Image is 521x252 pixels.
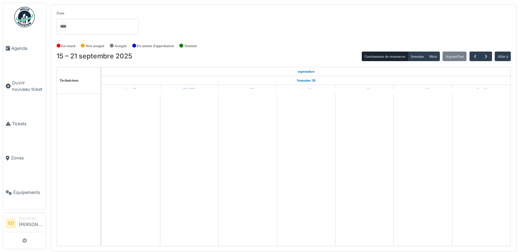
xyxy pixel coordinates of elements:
a: 17 septembre 2025 [240,85,255,94]
a: Ouvrir nouveau ticket [3,66,46,107]
li: ED [6,218,16,228]
a: 19 septembre 2025 [357,85,372,94]
button: Gestionnaire de ressources [362,52,408,61]
span: Tickets [12,121,43,127]
button: Précédent [470,52,481,61]
h2: 15 – 21 septembre 2025 [57,52,132,60]
label: Non assigné [86,43,104,49]
a: Zones [3,141,46,176]
img: Badge_color-CXgf-gQk.svg [14,7,35,27]
a: Tickets [3,107,46,141]
button: Mois [426,52,440,61]
a: 21 septembre 2025 [474,85,489,94]
div: Technicien [19,216,43,221]
a: 20 septembre 2025 [415,85,431,94]
a: 15 septembre 2025 [296,67,316,76]
button: Aujourd'hui [443,52,466,61]
a: 16 septembre 2025 [181,85,197,94]
a: 18 septembre 2025 [299,85,313,94]
a: Semaine 38 [295,76,317,85]
button: Semaine [408,52,427,61]
label: En retard [61,43,75,49]
span: Zones [11,155,43,161]
span: Agenda [11,45,43,52]
li: [PERSON_NAME] [19,216,43,230]
span: Ouvrir nouveau ticket [12,80,43,93]
a: Équipements [3,175,46,210]
span: Techniciens [60,78,79,82]
label: Zone [57,10,64,16]
a: 15 septembre 2025 [123,85,138,94]
input: Tous [59,22,66,31]
label: En attente d'approbation [137,43,174,49]
a: Agenda [3,31,46,66]
button: Suivant [480,52,492,61]
span: Équipements [13,189,43,196]
label: Terminé [184,43,197,49]
label: Assigné [115,43,127,49]
a: ED Technicien[PERSON_NAME] [6,216,43,232]
button: Aller à [495,52,511,61]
